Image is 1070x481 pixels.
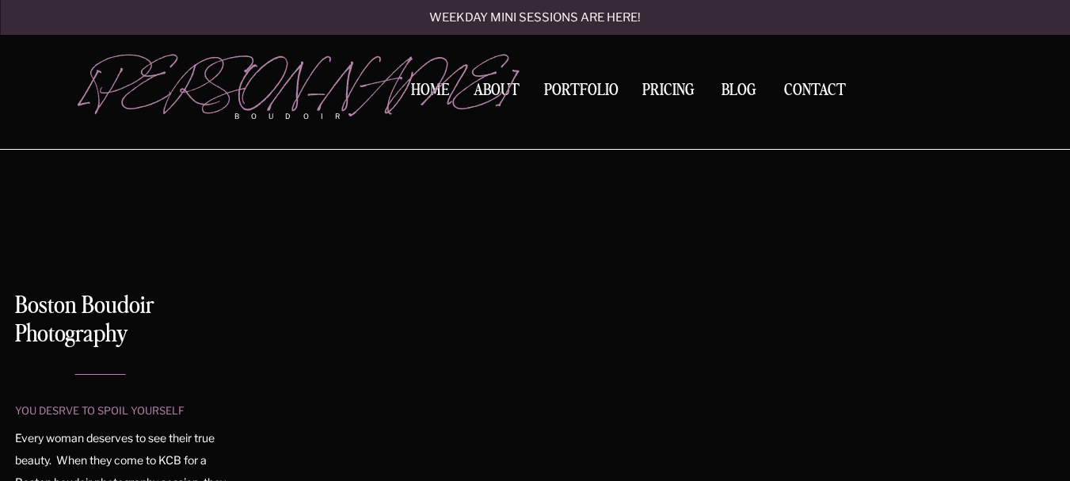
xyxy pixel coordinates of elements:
[539,82,624,104] a: Portfolio
[714,82,763,97] a: BLOG
[778,82,852,99] a: Contact
[15,292,227,353] h1: Boston Boudoir Photography
[387,12,684,25] a: Weekday mini sessions are here!
[15,403,209,418] p: you desrve to spoil yourself
[638,82,699,104] a: Pricing
[234,111,366,122] p: boudoir
[82,56,366,104] a: [PERSON_NAME]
